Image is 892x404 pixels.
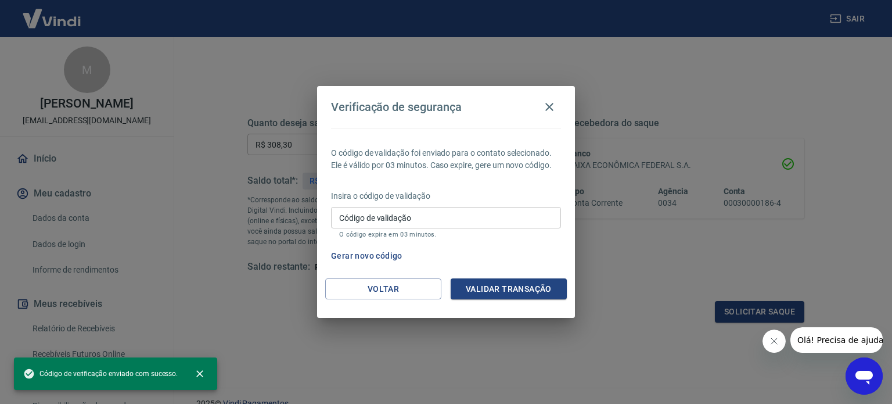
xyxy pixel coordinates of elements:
button: close [187,361,213,387]
iframe: Mensagem da empresa [790,327,883,353]
span: Olá! Precisa de ajuda? [7,8,98,17]
h4: Verificação de segurança [331,100,462,114]
button: Voltar [325,278,441,300]
button: Validar transação [451,278,567,300]
iframe: Botão para abrir a janela de mensagens [846,357,883,395]
span: Código de verificação enviado com sucesso. [23,368,178,380]
p: O código expira em 03 minutos. [339,231,553,238]
button: Gerar novo código [326,245,407,267]
p: O código de validação foi enviado para o contato selecionado. Ele é válido por 03 minutos. Caso e... [331,147,561,171]
p: Insira o código de validação [331,190,561,202]
iframe: Fechar mensagem [762,330,786,353]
